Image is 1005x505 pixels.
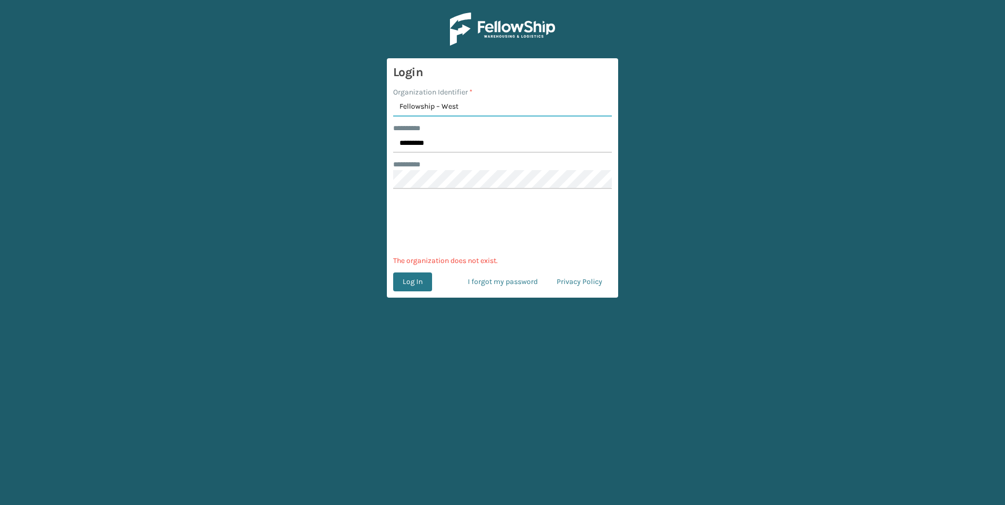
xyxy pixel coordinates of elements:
[393,65,612,80] h3: Login
[423,202,582,243] iframe: reCAPTCHA
[393,87,473,98] label: Organization Identifier
[393,255,612,266] p: The organization does not exist.
[450,13,555,46] img: Logo
[393,272,432,291] button: Log In
[458,272,547,291] a: I forgot my password
[547,272,612,291] a: Privacy Policy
